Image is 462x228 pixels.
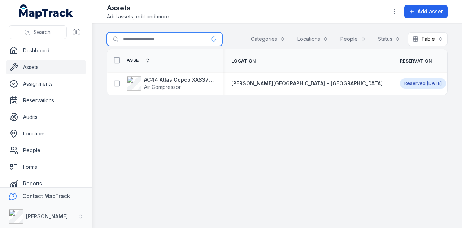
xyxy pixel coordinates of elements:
span: Add assets, edit and more. [107,13,170,20]
span: [PERSON_NAME][GEOGRAPHIC_DATA] - [GEOGRAPHIC_DATA] [231,80,383,86]
button: Categories [246,32,290,46]
button: Table [408,32,448,46]
a: AC44 Atlas Copco XAS375TAAir Compressor [127,76,214,91]
span: [DATE] [427,81,442,86]
strong: [PERSON_NAME] Group [26,213,85,219]
a: Assets [6,60,86,74]
span: Asset [127,57,142,63]
h2: Assets [107,3,170,13]
span: Search [34,29,51,36]
a: Locations [6,126,86,141]
strong: AC44 Atlas Copco XAS375TA [144,76,214,83]
a: Asset [127,57,150,63]
a: MapTrack [19,4,73,19]
a: Audits [6,110,86,124]
a: Dashboard [6,43,86,58]
span: Air Compressor [144,84,181,90]
span: Reservation [400,58,432,64]
a: People [6,143,86,158]
strong: Contact MapTrack [22,193,70,199]
time: 15/09/2025, 12:00:00 am [427,81,442,86]
a: Forms [6,160,86,174]
button: Status [373,32,405,46]
button: Search [9,25,67,39]
span: Add asset [418,8,443,15]
span: Location [231,58,256,64]
button: Add asset [404,5,448,18]
a: Assignments [6,77,86,91]
button: People [336,32,370,46]
a: Reports [6,176,86,191]
a: [PERSON_NAME][GEOGRAPHIC_DATA] - [GEOGRAPHIC_DATA] [231,80,383,87]
a: Reservations [6,93,86,108]
div: Reserved [400,78,446,89]
button: Locations [293,32,333,46]
a: Reserved[DATE] [400,78,446,89]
